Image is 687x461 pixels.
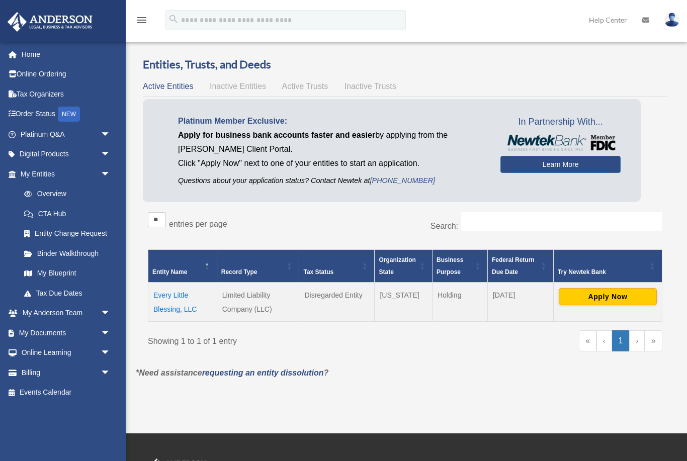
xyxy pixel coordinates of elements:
label: Search: [431,222,458,230]
img: Anderson Advisors Platinum Portal [5,12,96,32]
a: requesting an entity dissolution [202,368,324,377]
a: Binder Walkthrough [14,243,121,263]
span: arrow_drop_down [101,362,121,383]
p: Click "Apply Now" next to one of your entities to start an application. [178,156,485,170]
a: Entity Change Request [14,224,121,244]
a: Platinum Q&Aarrow_drop_down [7,124,126,144]
div: NEW [58,107,80,122]
a: My Entitiesarrow_drop_down [7,164,121,184]
a: Overview [14,184,116,204]
p: by applying from the [PERSON_NAME] Client Portal. [178,128,485,156]
a: Digital Productsarrow_drop_down [7,144,126,164]
h3: Entities, Trusts, and Deeds [143,57,667,72]
a: Events Calendar [7,383,126,403]
img: User Pic [664,13,679,27]
a: Online Learningarrow_drop_down [7,343,126,363]
i: search [168,14,179,25]
a: 1 [612,330,630,351]
th: Entity Name: Activate to invert sorting [148,249,217,283]
span: arrow_drop_down [101,343,121,363]
span: Apply for business bank accounts faster and easier [178,131,375,139]
div: Try Newtek Bank [558,266,647,278]
a: Previous [596,330,612,351]
span: arrow_drop_down [101,144,121,165]
a: Home [7,44,126,64]
td: Every Little Blessing, LLC [148,283,217,322]
span: Inactive Trusts [345,82,396,90]
span: arrow_drop_down [101,124,121,145]
a: Order StatusNEW [7,104,126,125]
th: Federal Return Due Date: Activate to sort [487,249,553,283]
th: Try Newtek Bank : Activate to sort [553,249,662,283]
a: My Anderson Teamarrow_drop_down [7,303,126,323]
a: CTA Hub [14,204,121,224]
span: Inactive Entities [210,82,266,90]
span: Record Type [221,268,257,275]
th: Record Type: Activate to sort [217,249,299,283]
span: arrow_drop_down [101,303,121,324]
a: Last [645,330,662,351]
th: Business Purpose: Activate to sort [432,249,487,283]
span: Active Entities [143,82,193,90]
span: arrow_drop_down [101,164,121,185]
a: My Blueprint [14,263,121,284]
p: Platinum Member Exclusive: [178,114,485,128]
a: My Documentsarrow_drop_down [7,323,126,343]
td: [US_STATE] [375,283,432,322]
a: Billingarrow_drop_down [7,362,126,383]
a: Tax Organizers [7,84,126,104]
a: Learn More [500,156,621,173]
span: Federal Return Due Date [492,256,535,275]
span: Organization State [379,256,415,275]
span: Active Trusts [282,82,328,90]
span: arrow_drop_down [101,323,121,343]
a: menu [136,18,148,26]
label: entries per page [169,220,227,228]
span: In Partnership With... [500,114,621,130]
span: Entity Name [152,268,187,275]
span: Business Purpose [437,256,463,275]
i: menu [136,14,148,26]
th: Tax Status: Activate to sort [299,249,375,283]
a: Online Ordering [7,64,126,84]
img: NewtekBankLogoSM.png [505,135,616,151]
td: Limited Liability Company (LLC) [217,283,299,322]
button: Apply Now [559,288,657,305]
td: Disregarded Entity [299,283,375,322]
a: Next [629,330,645,351]
em: *Need assistance ? [136,368,328,377]
td: Holding [432,283,487,322]
a: [PHONE_NUMBER] [370,176,436,185]
a: Tax Due Dates [14,283,121,303]
div: Showing 1 to 1 of 1 entry [148,330,398,348]
span: Tax Status [303,268,333,275]
th: Organization State: Activate to sort [375,249,432,283]
a: First [579,330,596,351]
p: Questions about your application status? Contact Newtek at [178,174,485,187]
td: [DATE] [487,283,553,322]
